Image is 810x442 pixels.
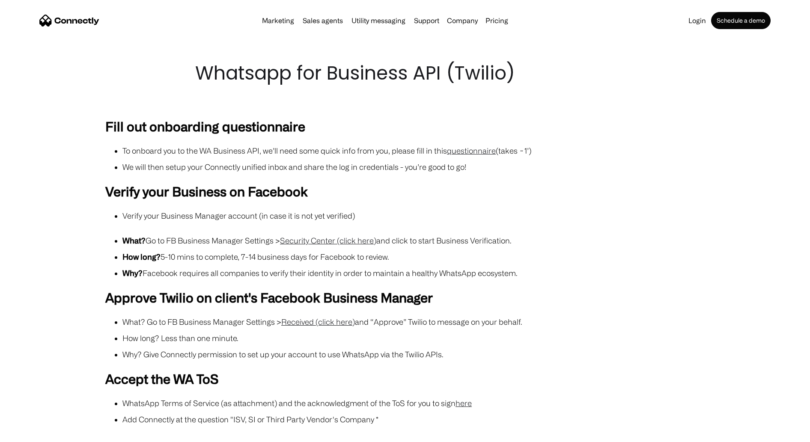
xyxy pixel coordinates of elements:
strong: Approve Twilio on client's Facebook Business Manager [105,290,433,305]
li: 5-10 mins to complete, 7-14 business days for Facebook to review. [122,251,705,263]
li: To onboard you to the WA Business API, we’ll need some quick info from you, please fill in this (... [122,145,705,157]
li: Why? Give Connectly permission to set up your account to use WhatsApp via the Twilio APIs. [122,348,705,360]
li: Verify your Business Manager account (in case it is not yet verified) [122,210,705,222]
a: Support [411,17,443,24]
h1: Whatsapp for Business API (Twilio) [195,60,615,86]
li: WhatsApp Terms of Service (as attachment) and the acknowledgment of the ToS for you to sign [122,397,705,409]
a: Sales agents [299,17,346,24]
a: here [456,399,472,407]
strong: Accept the WA ToS [105,371,219,386]
a: Security Center (click here) [280,236,376,245]
a: Utility messaging [348,17,409,24]
a: home [39,14,99,27]
ul: Language list [17,427,51,439]
li: Go to FB Business Manager Settings > and click to start Business Verification. [122,234,705,246]
a: Received (click here) [281,317,355,326]
div: Company [444,15,480,27]
li: What? Go to FB Business Manager Settings > and “Approve” Twilio to message on your behalf. [122,316,705,328]
aside: Language selected: English [9,427,51,439]
li: Facebook requires all companies to verify their identity in order to maintain a healthy WhatsApp ... [122,267,705,279]
a: Schedule a demo [711,12,771,29]
strong: Fill out onboarding questionnaire [105,119,305,133]
a: Marketing [259,17,298,24]
strong: How long? [122,252,161,261]
a: Login [685,17,709,24]
li: Add Connectly at the question "ISV, SI or Third Party Vendor's Company * [122,413,705,425]
li: How long? Less than one minute. [122,332,705,344]
div: Company [447,15,478,27]
li: We will then setup your Connectly unified inbox and share the log in credentials - you’re good to... [122,161,705,173]
strong: What? [122,236,146,245]
a: Pricing [482,17,512,24]
a: questionnaire [447,146,496,155]
strong: Verify your Business on Facebook [105,184,308,199]
strong: Why? [122,269,143,277]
